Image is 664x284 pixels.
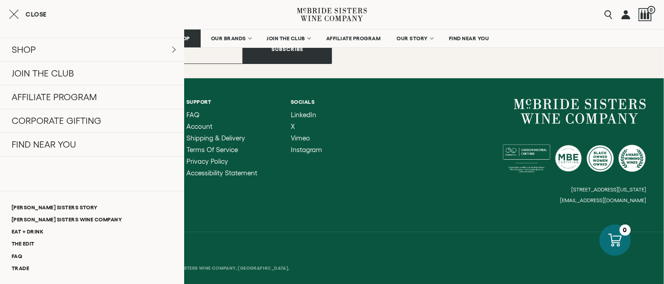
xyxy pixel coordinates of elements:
span: Vimeo [291,134,310,142]
span: Close [26,11,47,17]
button: Subscribe [243,34,332,64]
a: Vimeo [291,135,322,142]
small: [EMAIL_ADDRESS][DOMAIN_NAME] [560,197,646,203]
button: Close cart [9,9,47,20]
span: Accessibility Statement [186,169,257,177]
span: Account [186,123,212,130]
a: OUR BRANDS [205,30,257,47]
span: Shipping & Delivery [186,134,245,142]
a: Account [186,123,257,130]
span: 0 [647,6,655,14]
a: Shipping & Delivery [186,135,257,142]
a: Privacy Policy [186,158,257,165]
span: FAQ [186,111,199,119]
span: Privacy Policy [186,157,228,165]
a: FAQ [186,111,257,119]
a: X [291,123,322,130]
span: JOIN THE CLUB [267,35,306,42]
small: [STREET_ADDRESS][US_STATE] [571,187,646,192]
a: AFFILIATE PROGRAM [320,30,387,47]
a: Terms of Service [186,146,257,153]
a: LinkedIn [291,111,322,119]
span: OUR BRANDS [211,35,246,42]
span: X [291,123,295,130]
span: FIND NEAR YOU [449,35,489,42]
span: AFFILIATE PROGRAM [326,35,381,42]
a: SHOP [169,30,201,47]
a: Accessibility Statement [186,170,257,177]
span: Terms of Service [186,146,238,153]
a: Instagram [291,146,322,153]
a: FIND NEAR YOU [443,30,495,47]
span: Enjoy Responsibly. ©2025 [PERSON_NAME] Sisters Wine Company, [GEOGRAPHIC_DATA], [GEOGRAPHIC_DATA]. [18,266,290,277]
a: JOIN THE CLUB [261,30,316,47]
span: LinkedIn [291,111,316,119]
span: OUR STORY [397,35,428,42]
a: OUR STORY [391,30,439,47]
a: McBride Sisters Wine Company [514,99,646,124]
div: 0 [620,225,631,236]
